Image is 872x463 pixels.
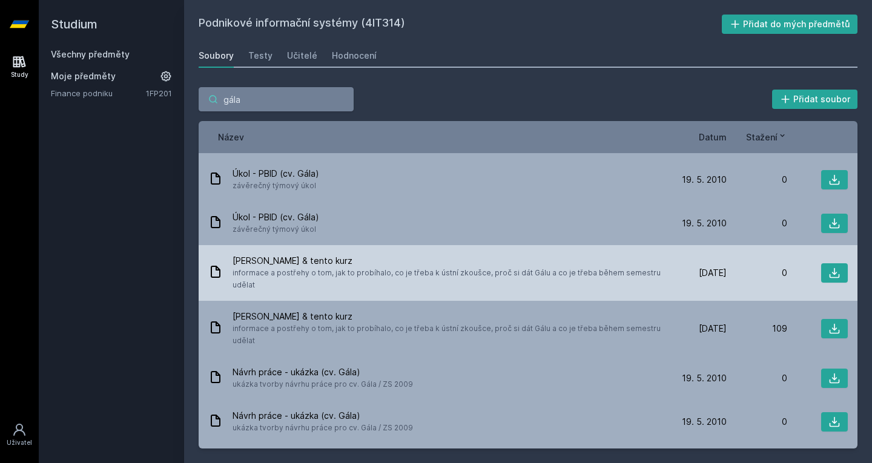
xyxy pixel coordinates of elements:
[727,372,787,384] div: 0
[51,70,116,82] span: Moje předměty
[7,438,32,447] div: Uživatel
[199,50,234,62] div: Soubory
[233,211,319,223] span: Úkol - PBID (cv. Gála)
[682,416,727,428] span: 19. 5. 2010
[772,90,858,109] button: Přidat soubor
[233,323,661,347] span: informace a postřehy o tom, jak to probíhalo, co je třeba k ústní zkoušce, proč si dát Gálu a co ...
[11,70,28,79] div: Study
[51,87,146,99] a: Finance podniku
[248,44,272,68] a: Testy
[199,87,354,111] input: Hledej soubor
[727,217,787,229] div: 0
[233,180,319,192] span: závěrečný týmový úkol
[233,267,661,291] span: informace a postřehy o tom, jak to probíhalo, co je třeba k ústní zkoušce, proč si dát Gálu a co ...
[233,422,413,434] span: ukázka tvorby návrhu práce pro cv. Gála / ZS 2009
[699,131,727,143] button: Datum
[746,131,778,143] span: Stažení
[218,131,244,143] button: Název
[199,15,722,34] h2: Podnikové informační systémy (4IT314)
[682,217,727,229] span: 19. 5. 2010
[287,44,317,68] a: Učitelé
[727,267,787,279] div: 0
[727,323,787,335] div: 109
[233,223,319,235] span: závěrečný týmový úkol
[722,15,858,34] button: Přidat do mých předmětů
[233,168,319,180] span: Úkol - PBID (cv. Gála)
[2,48,36,85] a: Study
[699,323,727,335] span: [DATE]
[233,310,661,323] span: [PERSON_NAME] & tento kurz
[332,44,377,68] a: Hodnocení
[233,255,661,267] span: [PERSON_NAME] & tento kurz
[746,131,787,143] button: Stažení
[682,372,727,384] span: 19. 5. 2010
[727,416,787,428] div: 0
[51,49,130,59] a: Všechny předměty
[332,50,377,62] div: Hodnocení
[248,50,272,62] div: Testy
[727,174,787,186] div: 0
[699,267,727,279] span: [DATE]
[287,50,317,62] div: Učitelé
[233,366,413,378] span: Návrh práce - ukázka (cv. Gála)
[146,88,172,98] a: 1FP201
[233,410,413,422] span: Návrh práce - ukázka (cv. Gála)
[682,174,727,186] span: 19. 5. 2010
[233,378,413,390] span: ukázka tvorby návrhu práce pro cv. Gála / ZS 2009
[199,44,234,68] a: Soubory
[2,416,36,453] a: Uživatel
